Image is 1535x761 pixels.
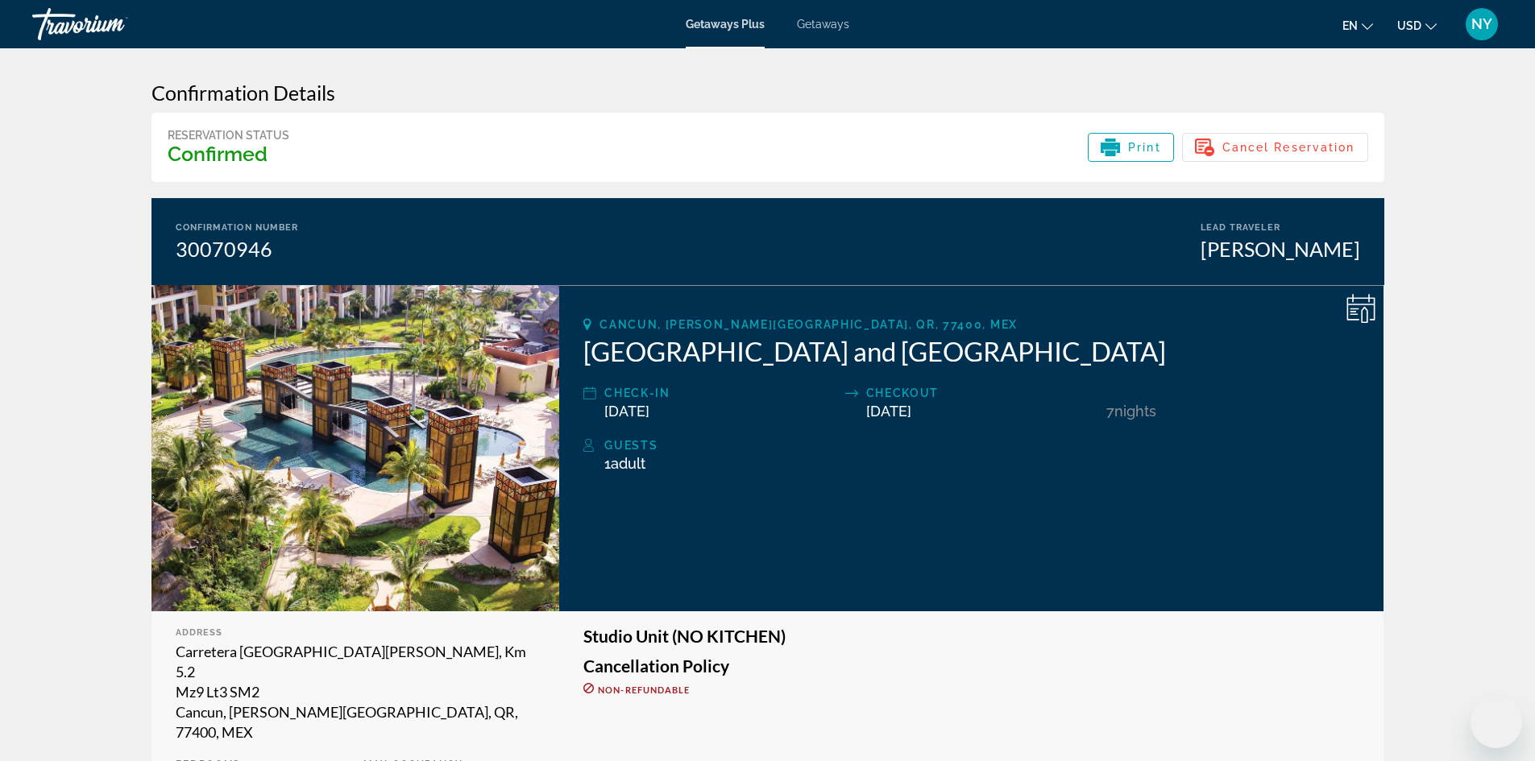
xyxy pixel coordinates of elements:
span: NY [1471,16,1492,32]
a: Getaways Plus [686,18,765,31]
div: Reservation Status [168,129,289,142]
button: Cancel Reservation [1182,133,1368,162]
span: [DATE] [866,403,911,420]
h2: [GEOGRAPHIC_DATA] and [GEOGRAPHIC_DATA] [583,335,1359,367]
div: Carretera [GEOGRAPHIC_DATA][PERSON_NAME], Km 5.2 Mz9 Lt3 SM2 Cancun, [PERSON_NAME][GEOGRAPHIC_DAT... [176,642,536,742]
div: Check-In [604,383,836,403]
div: Confirmation Number [176,222,299,233]
div: [PERSON_NAME] [1201,237,1360,261]
span: 1 [604,455,645,472]
button: Print [1088,133,1174,162]
span: Nights [1114,403,1156,420]
button: Change currency [1397,14,1437,37]
span: en [1342,19,1358,32]
div: Checkout [866,383,1098,403]
span: Cancun, [PERSON_NAME][GEOGRAPHIC_DATA], QR, 77400, MEX [599,318,1018,331]
span: Non-refundable [598,684,690,695]
span: 7 [1106,403,1114,420]
span: Print [1128,141,1161,154]
span: [DATE] [604,403,649,420]
div: 30070946 [176,237,299,261]
a: Getaways [797,18,849,31]
button: Change language [1342,14,1373,37]
h3: Cancellation Policy [583,657,1359,675]
a: Cancel Reservation [1182,136,1368,154]
div: Guests [604,436,1359,455]
a: Travorium [32,3,193,45]
button: User Menu [1461,7,1503,41]
div: Address [176,627,536,638]
span: Adult [611,455,645,472]
span: USD [1397,19,1421,32]
h3: Studio Unit (NO KITCHEN) [583,627,1359,645]
span: Cancel Reservation [1222,141,1355,154]
h3: Confirmation Details [151,81,1384,105]
iframe: Button to launch messaging window [1471,697,1522,748]
div: Lead Traveler [1201,222,1360,233]
h3: Confirmed [168,142,289,166]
